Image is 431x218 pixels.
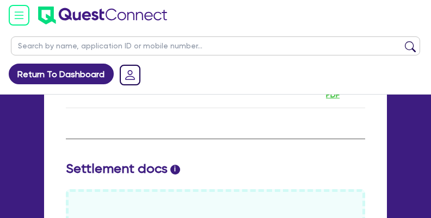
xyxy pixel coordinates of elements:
img: quest-connect-logo-blue [38,7,167,24]
span: i [170,165,180,175]
input: Search by name, application ID or mobile number... [11,36,420,55]
a: Dropdown toggle [116,61,144,89]
img: icon-menu-open [9,5,29,26]
h2: Settlement docs [66,161,365,177]
a: Return To Dashboard [9,64,114,84]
